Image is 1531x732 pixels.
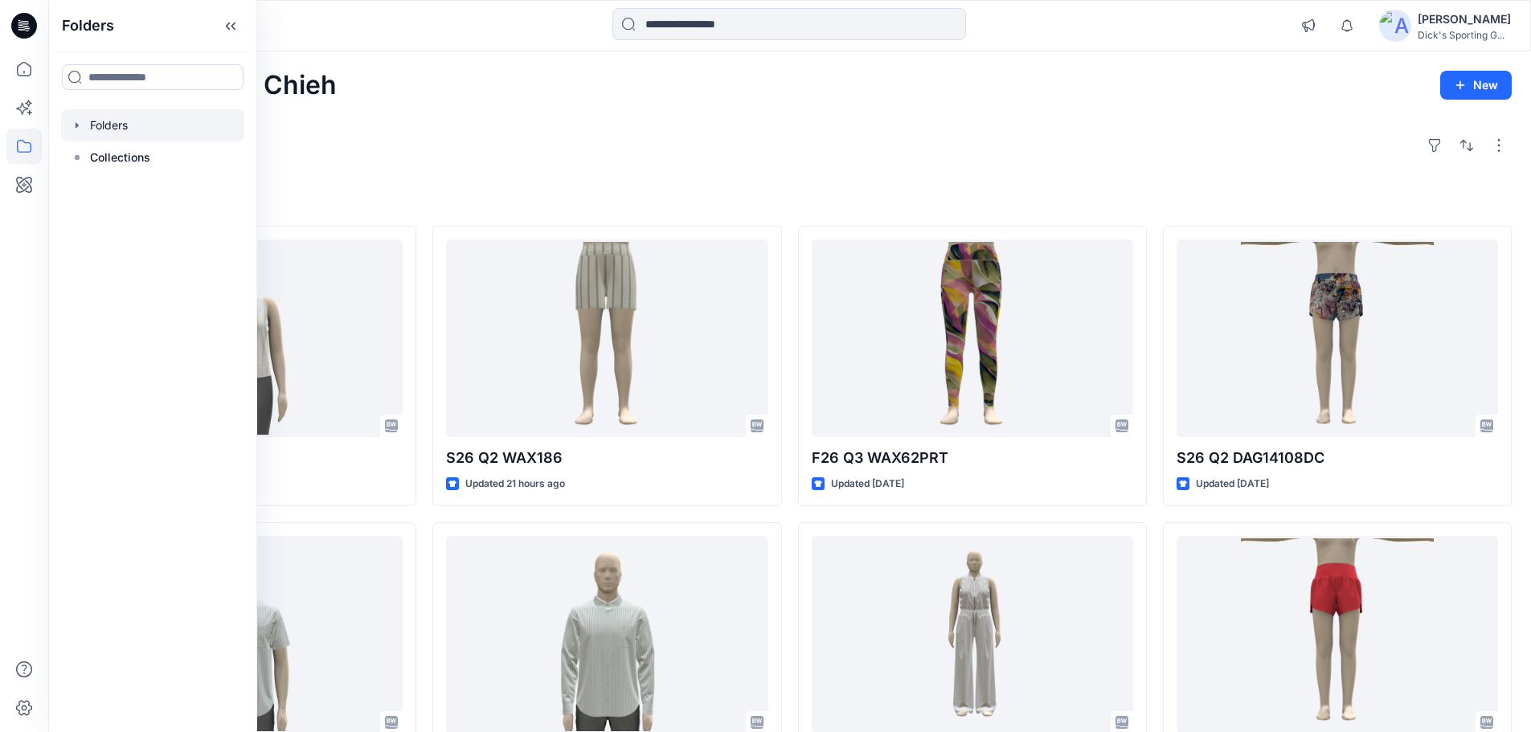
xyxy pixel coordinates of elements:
[68,190,1512,210] h4: Styles
[90,148,150,167] p: Collections
[446,447,768,469] p: S26 Q2 WAX186
[1177,239,1498,438] a: S26 Q2 DAG14108DC
[465,476,565,493] p: Updated 21 hours ago
[1196,476,1269,493] p: Updated [DATE]
[446,239,768,438] a: S26 Q2 WAX186
[831,476,904,493] p: Updated [DATE]
[812,447,1133,469] p: F26 Q3 WAX62PRT
[1177,447,1498,469] p: S26 Q2 DAG14108DC
[1379,10,1411,42] img: avatar
[1440,71,1512,100] button: New
[812,239,1133,438] a: F26 Q3 WAX62PRT
[1418,29,1511,41] div: Dick's Sporting G...
[1418,10,1511,29] div: [PERSON_NAME]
